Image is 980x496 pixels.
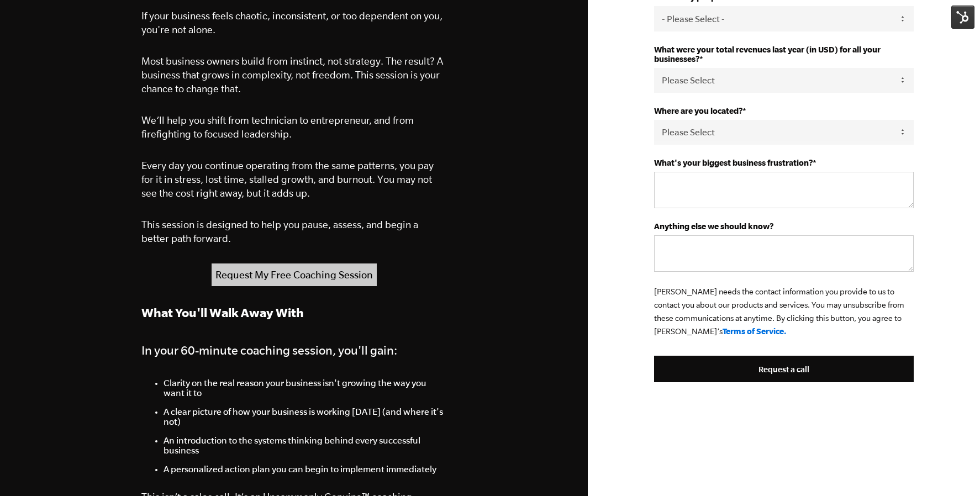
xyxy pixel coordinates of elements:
[164,464,436,474] span: A personalized action plan you can begin to implement immediately
[141,55,443,94] span: Most business owners build from instinct, not strategy. The result? A business that grows in comp...
[141,305,304,319] strong: What You'll Walk Away With
[654,106,742,115] strong: Where are you located?
[164,378,426,398] span: Clarity on the real reason your business isn't growing the way you want it to
[164,435,420,455] span: An introduction to the systems thinking behind every successful business
[141,160,434,199] span: Every day you continue operating from the same patterns, you pay for it in stress, lost time, sta...
[723,326,787,336] a: Terms of Service.
[654,221,773,231] strong: Anything else we should know?
[654,285,914,338] p: [PERSON_NAME] needs the contact information you provide to us to contact you about our products a...
[141,219,418,244] span: This session is designed to help you pause, assess, and begin a better path forward.
[925,443,980,496] iframe: Chat Widget
[164,407,443,426] span: A clear picture of how your business is working [DATE] (and where it's not)
[212,263,377,286] a: Request My Free Coaching Session
[141,114,414,140] span: We’ll help you shift from technician to entrepreneur, and from firefighting to focused leadership.
[141,10,442,35] span: If your business feels chaotic, inconsistent, or too dependent on you, you're not alone.
[654,158,813,167] strong: What's your biggest business frustration?
[951,6,974,29] img: HubSpot Tools Menu Toggle
[654,45,881,64] strong: What were your total revenues last year (in USD) for all your businesses?
[141,340,446,360] h4: In your 60-minute coaching session, you'll gain:
[654,356,914,382] input: Request a call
